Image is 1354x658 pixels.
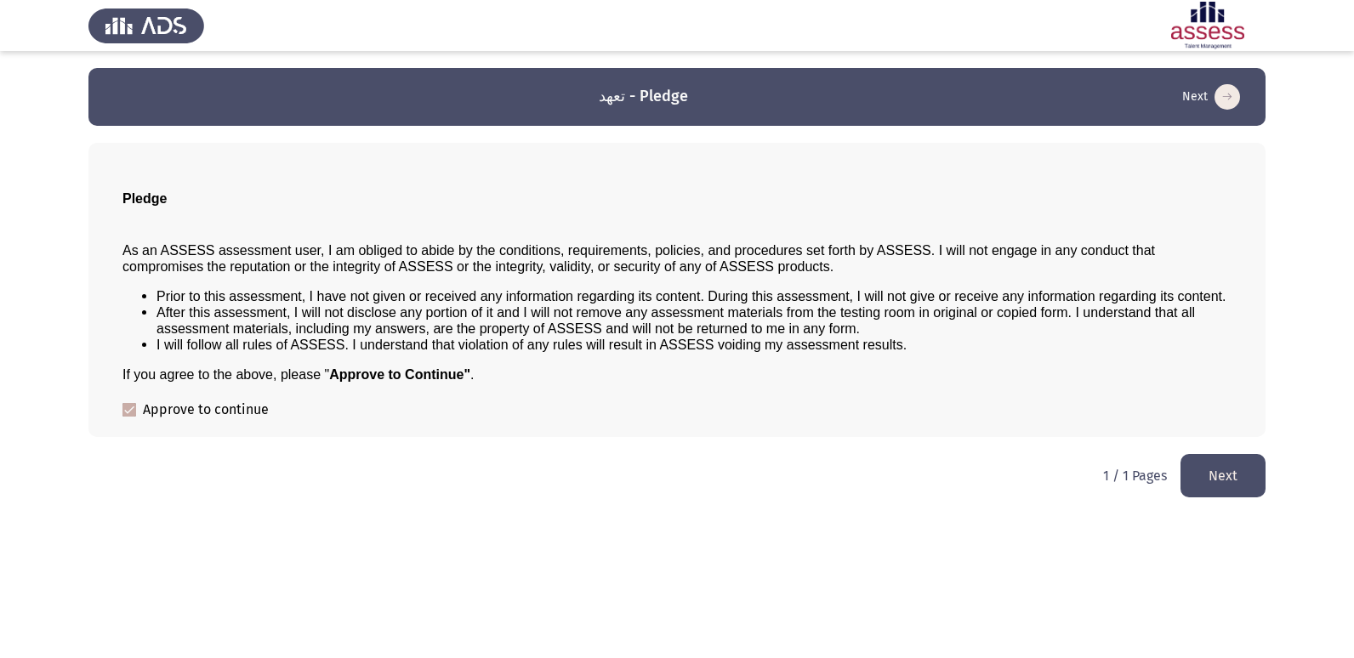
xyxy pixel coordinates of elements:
[329,367,470,382] b: Approve to Continue"
[143,400,269,420] span: Approve to continue
[1177,83,1245,111] button: load next page
[1103,468,1167,484] p: 1 / 1 Pages
[156,338,907,352] span: I will follow all rules of ASSESS. I understand that violation of any rules will result in ASSESS...
[1150,2,1266,49] img: Assessment logo of ASSESS Employability - EBI
[88,2,204,49] img: Assess Talent Management logo
[122,367,474,382] span: If you agree to the above, please " .
[156,289,1226,303] span: Prior to this assessment, I have not given or received any information regarding its content. Dur...
[599,86,688,107] h3: تعهد - Pledge
[122,191,167,206] span: Pledge
[1180,454,1266,497] button: load next page
[156,305,1195,336] span: After this assessment, I will not disclose any portion of it and I will not remove any assessment...
[122,243,1155,274] span: As an ASSESS assessment user, I am obliged to abide by the conditions, requirements, policies, an...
